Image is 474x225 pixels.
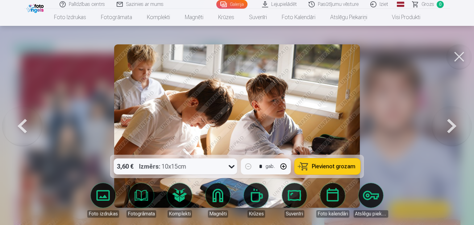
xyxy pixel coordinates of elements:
a: Foto izdrukas [86,183,120,218]
div: gab. [266,163,275,170]
a: Fotogrāmata [94,9,139,26]
a: Foto kalendāri [274,9,323,26]
button: Pievienot grozam [295,158,360,174]
a: Komplekti [139,9,177,26]
a: Foto izdrukas [47,9,94,26]
a: Krūzes [239,183,273,218]
img: /fa1 [27,2,45,13]
span: Pievienot grozam [312,164,355,169]
a: Foto kalendāri [315,183,350,218]
a: Magnēti [177,9,211,26]
a: Atslēgu piekariņi [323,9,375,26]
a: Komplekti [162,183,197,218]
span: Grozs [422,1,434,8]
a: Suvenīri [277,183,312,218]
div: Magnēti [208,210,228,218]
div: Foto kalendāri [316,210,349,218]
div: 3,60 € [114,158,137,174]
div: Atslēgu piekariņi [354,210,388,218]
a: Atslēgu piekariņi [354,183,388,218]
div: 10x15cm [139,158,186,174]
a: Krūzes [211,9,242,26]
div: Fotogrāmata [127,210,156,218]
a: Visi produkti [375,9,428,26]
a: Suvenīri [242,9,274,26]
div: Suvenīri [285,210,304,218]
a: Magnēti [201,183,235,218]
div: Komplekti [168,210,192,218]
div: Krūzes [247,210,265,218]
strong: Izmērs : [139,162,160,171]
span: 0 [437,1,444,8]
div: Foto izdrukas [87,210,119,218]
a: Fotogrāmata [124,183,159,218]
